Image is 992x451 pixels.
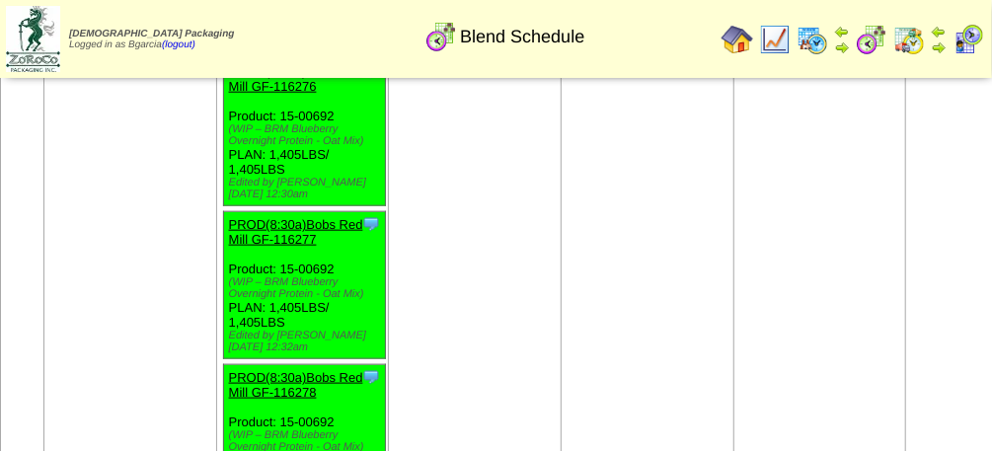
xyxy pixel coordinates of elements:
[893,24,925,55] img: calendarinout.gif
[223,212,386,359] div: Product: 15-00692 PLAN: 1,405LBS / 1,405LBS
[361,367,381,387] img: Tooltip
[953,24,984,55] img: calendarcustomer.gif
[834,24,850,39] img: arrowleft.gif
[460,27,584,47] span: Blend Schedule
[69,29,234,39] span: [DEMOGRAPHIC_DATA] Packaging
[229,177,386,200] div: Edited by [PERSON_NAME] [DATE] 12:30am
[229,123,386,147] div: (WIP – BRM Blueberry Overnight Protein - Oat Mix)
[6,6,60,72] img: zoroco-logo-small.webp
[229,330,386,353] div: Edited by [PERSON_NAME] [DATE] 12:32am
[229,217,363,247] a: PROD(8:30a)Bobs Red Mill GF-116277
[361,214,381,234] img: Tooltip
[162,39,195,50] a: (logout)
[69,29,234,50] span: Logged in as Bgarcia
[229,276,386,300] div: (WIP – BRM Blueberry Overnight Protein - Oat Mix)
[834,39,850,55] img: arrowright.gif
[223,59,386,206] div: Product: 15-00692 PLAN: 1,405LBS / 1,405LBS
[856,24,887,55] img: calendarblend.gif
[425,21,457,52] img: calendarblend.gif
[229,370,363,400] a: PROD(8:30a)Bobs Red Mill GF-116278
[797,24,828,55] img: calendarprod.gif
[931,39,947,55] img: arrowright.gif
[931,24,947,39] img: arrowleft.gif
